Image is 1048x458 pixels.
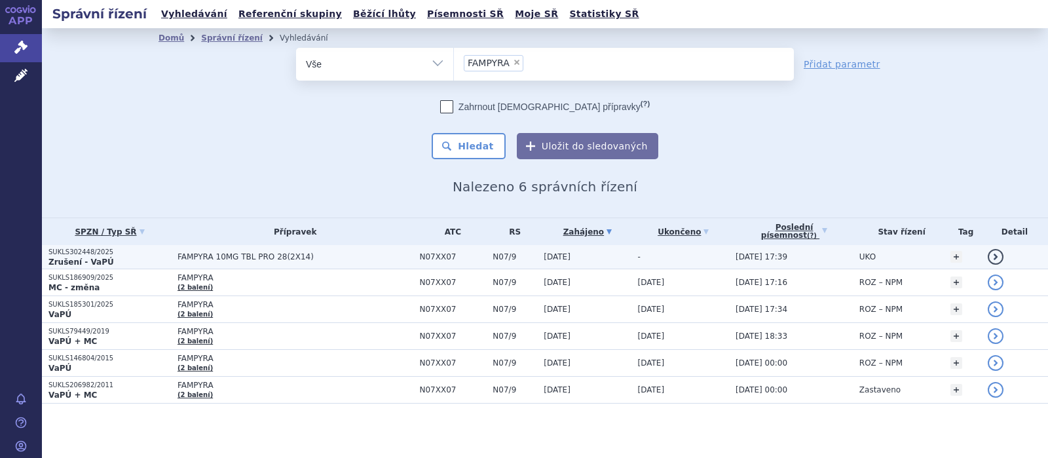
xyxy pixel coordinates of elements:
[950,330,962,342] a: +
[736,332,787,341] span: [DATE] 18:33
[638,332,665,341] span: [DATE]
[171,218,413,245] th: Přípravek
[988,275,1003,290] a: detail
[511,5,562,23] a: Moje SŘ
[493,305,537,314] span: N07/9
[641,100,650,108] abbr: (?)
[420,358,487,368] span: N07XX07
[420,385,487,394] span: N07XX07
[950,303,962,315] a: +
[859,332,903,341] span: ROZ – NPM
[48,310,71,319] strong: VaPÚ
[804,58,880,71] a: Přidat parametr
[349,5,420,23] a: Běžící lhůty
[736,385,787,394] span: [DATE] 00:00
[950,384,962,396] a: +
[48,223,171,241] a: SPZN / Typ SŘ
[42,5,157,23] h2: Správní řízení
[544,385,571,394] span: [DATE]
[493,252,537,261] span: N07/9
[178,284,213,291] a: (2 balení)
[420,332,487,341] span: N07XX07
[159,33,184,43] a: Domů
[513,58,521,66] span: ×
[544,278,571,287] span: [DATE]
[48,248,171,257] p: SUKLS302448/2025
[493,358,537,368] span: N07/9
[420,252,487,261] span: N07XX07
[178,252,413,261] span: FAMPYRA 10MG TBL PRO 28(2X14)
[420,278,487,287] span: N07XX07
[48,364,71,373] strong: VaPÚ
[201,33,263,43] a: Správní řízení
[178,381,413,390] span: FAMPYRA
[453,179,637,195] span: Nalezeno 6 správních řízení
[736,358,787,368] span: [DATE] 00:00
[432,133,506,159] button: Hledat
[859,358,903,368] span: ROZ – NPM
[638,385,665,394] span: [DATE]
[178,364,213,372] a: (2 balení)
[544,305,571,314] span: [DATE]
[638,305,665,314] span: [DATE]
[178,337,213,345] a: (2 balení)
[48,273,171,282] p: SUKLS186909/2025
[493,385,537,394] span: N07/9
[48,327,171,336] p: SUKLS79449/2019
[48,391,97,400] strong: VaPÚ + MC
[988,328,1003,344] a: detail
[493,278,537,287] span: N07/9
[48,258,114,267] strong: Zrušení - VaPÚ
[420,305,487,314] span: N07XX07
[178,300,413,309] span: FAMPYRA
[493,332,537,341] span: N07/9
[178,273,413,282] span: FAMPYRA
[544,332,571,341] span: [DATE]
[48,354,171,363] p: SUKLS146804/2015
[48,283,100,292] strong: MC - změna
[48,337,97,346] strong: VaPÚ + MC
[413,218,487,245] th: ATC
[981,218,1048,245] th: Detail
[988,301,1003,317] a: detail
[988,249,1003,265] a: detail
[859,278,903,287] span: ROZ – NPM
[423,5,508,23] a: Písemnosti SŘ
[807,232,817,240] abbr: (?)
[736,278,787,287] span: [DATE] 17:16
[638,252,641,261] span: -
[988,355,1003,371] a: detail
[638,358,665,368] span: [DATE]
[638,278,665,287] span: [DATE]
[944,218,981,245] th: Tag
[950,251,962,263] a: +
[48,300,171,309] p: SUKLS185301/2025
[544,358,571,368] span: [DATE]
[440,100,650,113] label: Zahrnout [DEMOGRAPHIC_DATA] přípravky
[736,252,787,261] span: [DATE] 17:39
[280,28,345,48] li: Vyhledávání
[178,391,213,398] a: (2 balení)
[178,354,413,363] span: FAMPYRA
[517,133,658,159] button: Uložit do sledovaných
[859,305,903,314] span: ROZ – NPM
[859,385,901,394] span: Zastaveno
[736,305,787,314] span: [DATE] 17:34
[638,223,730,241] a: Ukončeno
[544,223,631,241] a: Zahájeno
[486,218,537,245] th: RS
[988,382,1003,398] a: detail
[950,277,962,288] a: +
[736,218,853,245] a: Poslednípísemnost(?)
[527,54,534,71] input: FAMPYRA
[859,252,876,261] span: UKO
[950,357,962,369] a: +
[468,58,510,67] span: FAMPYRA
[178,327,413,336] span: FAMPYRA
[48,381,171,390] p: SUKLS206982/2011
[157,5,231,23] a: Vyhledávání
[853,218,945,245] th: Stav řízení
[544,252,571,261] span: [DATE]
[565,5,643,23] a: Statistiky SŘ
[178,311,213,318] a: (2 balení)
